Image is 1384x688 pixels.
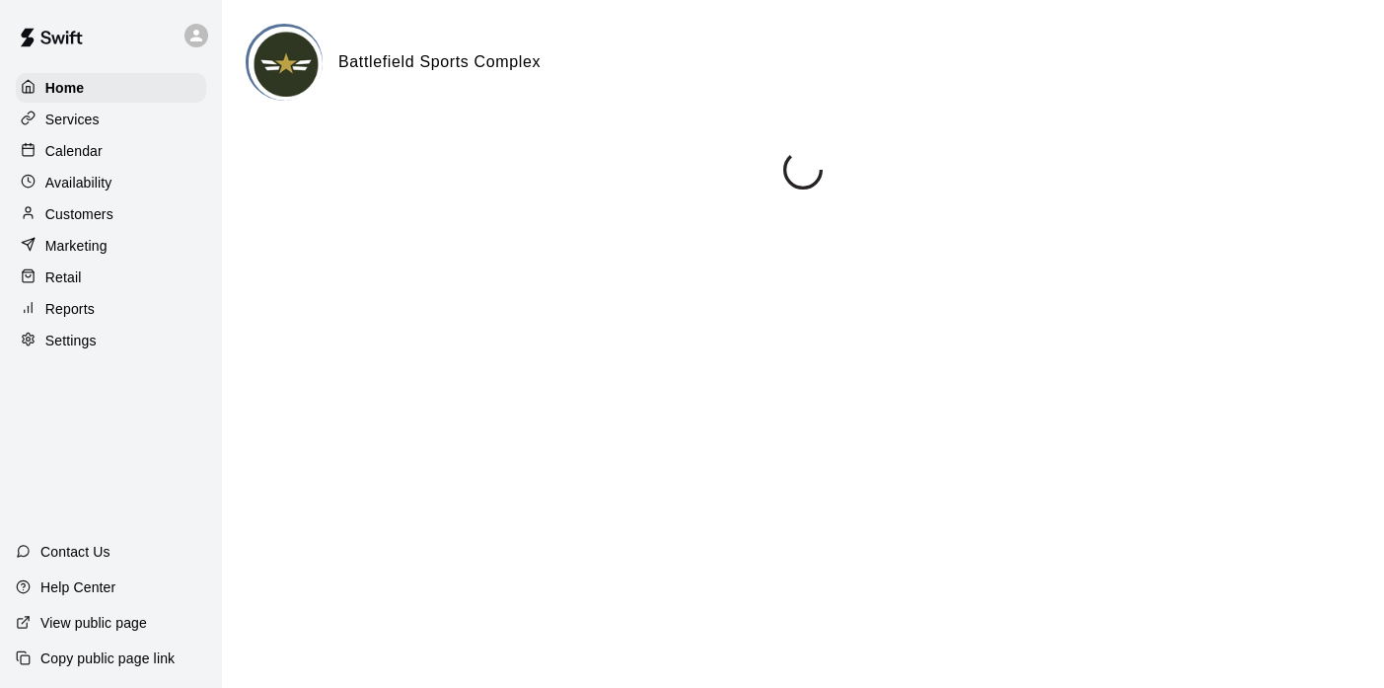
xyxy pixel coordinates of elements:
p: Copy public page link [40,649,175,668]
p: Contact Us [40,542,110,562]
p: Calendar [45,141,103,161]
p: Services [45,110,100,129]
p: View public page [40,613,147,633]
a: Settings [16,326,206,355]
a: Marketing [16,231,206,261]
a: Reports [16,294,206,324]
img: Battlefield Sports Complex logo [249,27,323,101]
p: Customers [45,204,113,224]
a: Customers [16,199,206,229]
p: Marketing [45,236,108,256]
a: Calendar [16,136,206,166]
p: Help Center [40,577,115,597]
a: Services [16,105,206,134]
a: Availability [16,168,206,197]
p: Availability [45,173,112,192]
p: Retail [45,268,82,287]
p: Reports [45,299,95,319]
p: Settings [45,331,97,350]
h6: Battlefield Sports Complex [338,49,541,75]
a: Retail [16,263,206,292]
p: Home [45,78,85,98]
a: Home [16,73,206,103]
